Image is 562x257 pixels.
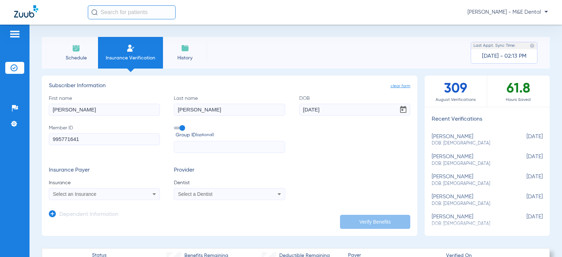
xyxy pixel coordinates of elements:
[482,53,527,60] span: [DATE] - 02:13 PM
[174,179,285,186] span: Dentist
[468,9,548,16] span: [PERSON_NAME] - M&E Dental
[508,174,543,187] span: [DATE]
[9,30,20,38] img: hamburger-icon
[49,95,160,116] label: First name
[72,44,80,52] img: Schedule
[508,134,543,147] span: [DATE]
[49,133,160,145] input: Member ID
[178,191,213,197] span: Select a Dentist
[432,194,508,207] div: [PERSON_NAME]
[432,181,508,187] span: DOB: [DEMOGRAPHIC_DATA]
[396,103,410,117] button: Open calendar
[432,214,508,227] div: [PERSON_NAME]
[508,214,543,227] span: [DATE]
[432,221,508,227] span: DOB: [DEMOGRAPHIC_DATA]
[432,140,508,147] span: DOB: [DEMOGRAPHIC_DATA]
[473,42,516,49] span: Last Appt. Sync Time:
[49,104,160,116] input: First name
[508,154,543,167] span: [DATE]
[49,167,160,174] h3: Insurance Payer
[126,44,135,52] img: Manual Insurance Verification
[487,96,550,103] span: Hours Saved
[196,131,214,139] small: (optional)
[176,131,285,139] span: Group ID
[432,161,508,167] span: DOB: [DEMOGRAPHIC_DATA]
[425,76,487,107] div: 309
[487,76,550,107] div: 61.8
[432,134,508,147] div: [PERSON_NAME]
[49,83,410,90] h3: Subscriber Information
[174,167,285,174] h3: Provider
[181,44,189,52] img: History
[174,95,285,116] label: Last name
[432,201,508,207] span: DOB: [DEMOGRAPHIC_DATA]
[174,104,285,116] input: Last name
[88,5,176,19] input: Search for patients
[391,83,410,90] span: clear form
[508,194,543,207] span: [DATE]
[299,95,410,116] label: DOB
[49,124,160,153] label: Member ID
[49,179,160,186] span: Insurance
[432,154,508,167] div: [PERSON_NAME]
[103,54,158,62] span: Insurance Verification
[59,54,93,62] span: Schedule
[59,211,118,218] h3: Dependent Information
[425,96,487,103] span: August Verifications
[530,43,535,48] img: last sync help info
[340,215,410,229] button: Verify Benefits
[91,9,98,15] img: Search Icon
[168,54,202,62] span: History
[425,116,550,123] h3: Recent Verifications
[527,223,562,257] iframe: Chat Widget
[53,191,97,197] span: Select an Insurance
[299,104,410,116] input: DOBOpen calendar
[432,174,508,187] div: [PERSON_NAME]
[14,5,38,18] img: Zuub Logo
